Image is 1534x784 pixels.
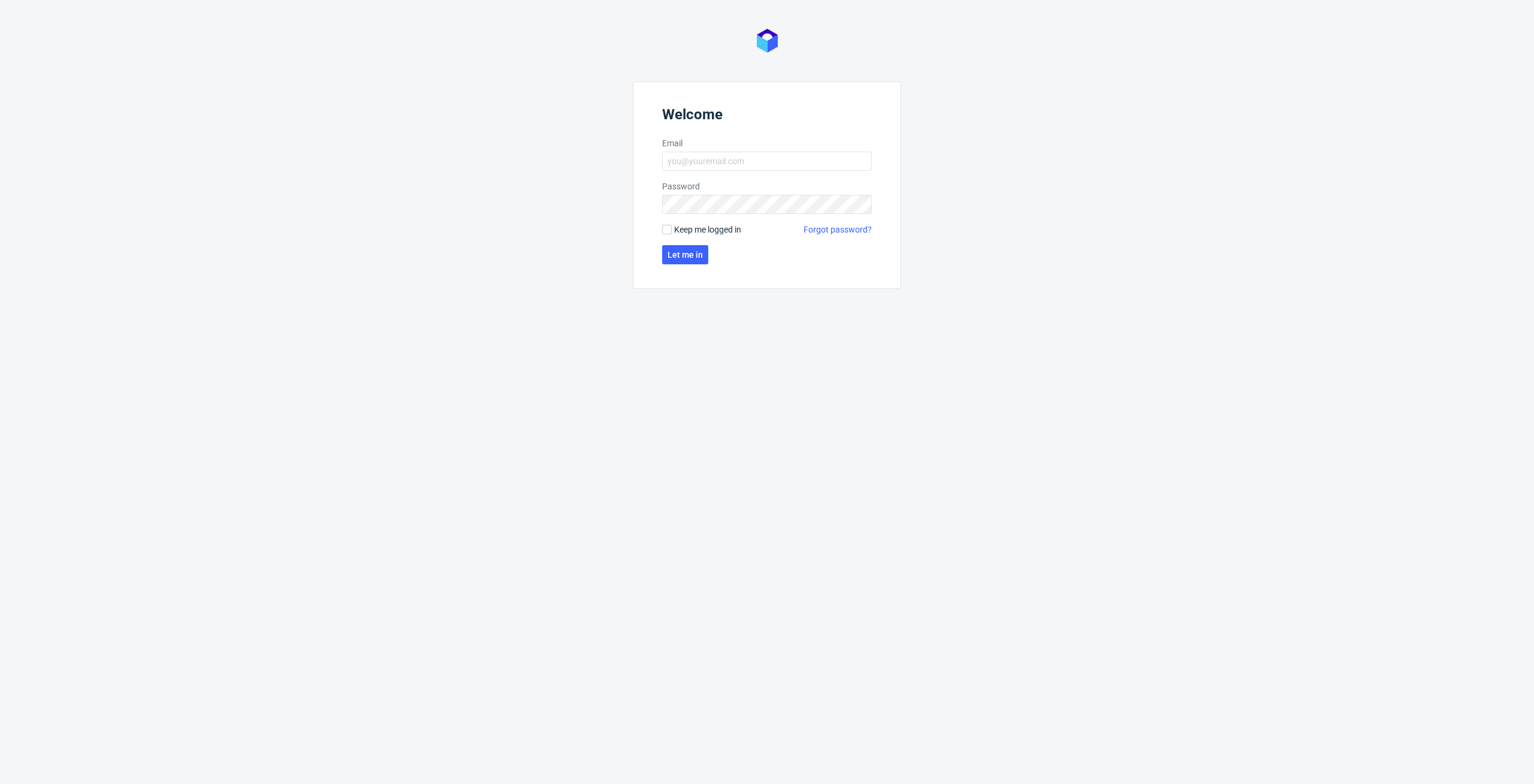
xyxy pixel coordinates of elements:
[668,251,703,259] span: Let me in
[662,106,872,128] header: Welcome
[674,224,741,236] span: Keep me logged in
[662,137,872,149] label: Email
[662,180,872,192] label: Password
[662,152,872,171] input: you@youremail.com
[662,245,708,264] button: Let me in
[804,224,872,236] a: Forgot password?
